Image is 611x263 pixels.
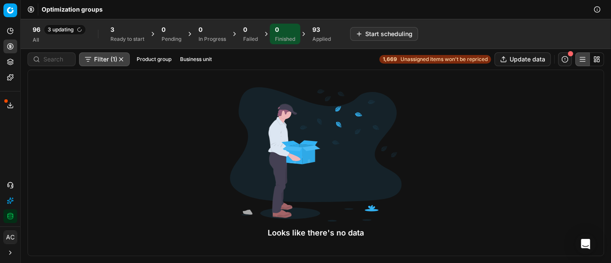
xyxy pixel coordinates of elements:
div: Applied [312,36,331,43]
span: Unassigned items won't be repriced [400,56,488,63]
div: Looks like there's no data [230,227,402,239]
button: Update data [495,52,551,66]
button: AC [3,230,17,244]
div: Ready to start [110,36,144,43]
span: 3 [110,25,114,34]
span: Optimization groups [42,5,103,14]
button: Filter (1) [79,52,130,66]
div: Failed [243,36,258,43]
div: Open Intercom Messenger [575,234,596,254]
a: 1,669Unassigned items won't be repriced [379,55,491,64]
button: Start scheduling [350,27,418,41]
span: 96 [33,25,40,34]
span: 0 [275,25,279,34]
span: 3 updating [44,24,86,35]
input: Search [43,55,70,64]
span: 0 [199,25,202,34]
span: 93 [312,25,320,34]
div: All [33,37,86,43]
span: 0 [243,25,247,34]
div: Pending [162,36,181,43]
button: Business unit [177,54,215,64]
span: 0 [162,25,165,34]
div: In Progress [199,36,226,43]
nav: breadcrumb [42,5,103,14]
strong: 1,669 [383,56,397,63]
span: AC [4,231,17,244]
button: Product group [133,54,175,64]
div: Finished [275,36,295,43]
